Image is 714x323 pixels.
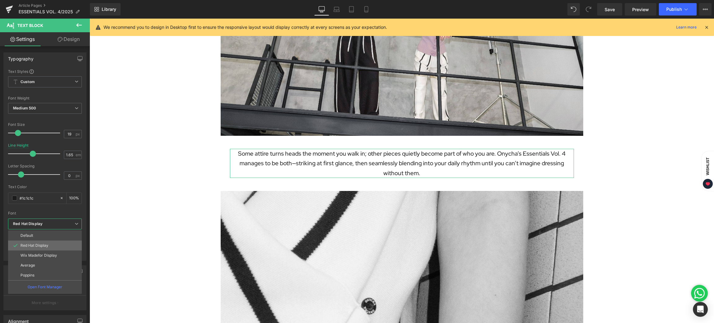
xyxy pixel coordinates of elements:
[8,122,82,127] div: Font Size
[32,300,56,306] p: More settings
[8,211,82,215] div: Font
[76,174,81,178] span: px
[76,153,81,157] span: em
[8,96,82,100] div: Font Weight
[329,3,344,15] a: Laptop
[582,3,595,15] button: Redo
[28,284,62,290] p: Open Font Manager
[76,132,81,136] span: px
[666,7,682,12] span: Publish
[20,263,35,268] p: Average
[67,193,82,204] div: %
[19,3,90,8] a: Article Pages
[632,6,649,13] span: Preview
[20,233,33,238] p: Default
[20,243,48,248] p: Red Hat Display
[693,302,708,317] div: Open Intercom Messenger
[19,9,73,14] span: ESSENTIALS VOL. 4/2025
[8,164,82,168] div: Letter Spacing
[314,3,329,15] a: Desktop
[344,3,359,15] a: Tablet
[8,53,33,61] div: Typography
[90,3,121,15] a: New Library
[46,32,91,46] a: Design
[359,3,374,15] a: Mobile
[605,6,615,13] span: Save
[674,24,699,31] a: Learn more
[659,3,697,15] button: Publish
[20,273,34,277] p: Poppins
[13,106,36,110] b: Medium 500
[20,79,35,85] b: Custom
[8,185,82,189] div: Text Color
[17,23,43,28] span: Text Block
[625,3,656,15] a: Preview
[567,3,580,15] button: Undo
[104,24,387,31] p: We recommend you to design in Desktop first to ensure the responsive layout would display correct...
[8,143,29,148] div: Line Height
[4,295,86,310] button: More settings
[699,3,712,15] button: More
[20,253,57,258] p: Wix Madefor Display
[13,221,42,227] i: Red Hat Display
[102,7,116,12] span: Library
[8,69,82,74] div: Text Styles
[20,195,57,201] input: Color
